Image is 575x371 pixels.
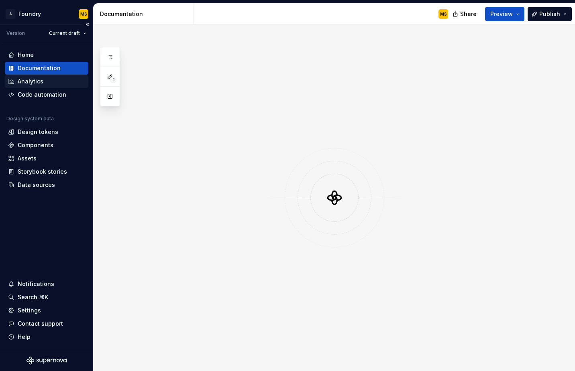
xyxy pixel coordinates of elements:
[110,77,116,83] span: 1
[5,152,88,165] a: Assets
[18,306,41,314] div: Settings
[460,10,477,18] span: Share
[5,49,88,61] a: Home
[5,75,88,88] a: Analytics
[5,178,88,191] a: Data sources
[539,10,560,18] span: Publish
[5,139,88,152] a: Components
[80,11,87,17] div: MS
[485,7,524,21] button: Preview
[18,181,55,189] div: Data sources
[6,30,25,36] div: Version
[18,293,48,301] div: Search ⌘K
[5,126,88,138] a: Design tokens
[5,304,88,317] a: Settings
[440,11,447,17] div: MS
[27,357,67,365] svg: Supernova Logo
[5,291,88,304] button: Search ⌘K
[5,278,88,290] button: Notifications
[49,30,80,36] span: Current draft
[6,9,15,19] div: A
[18,128,58,136] div: Design tokens
[5,317,88,330] button: Contact support
[18,77,43,85] div: Analytics
[528,7,572,21] button: Publish
[18,320,63,328] div: Contact support
[5,165,88,178] a: Storybook stories
[5,88,88,101] a: Code automation
[18,64,61,72] div: Documentation
[18,280,54,288] div: Notifications
[45,28,90,39] button: Current draft
[5,62,88,75] a: Documentation
[100,10,190,18] div: Documentation
[449,7,482,21] button: Share
[18,141,53,149] div: Components
[18,154,37,162] div: Assets
[490,10,513,18] span: Preview
[18,168,67,176] div: Storybook stories
[18,91,66,99] div: Code automation
[82,19,93,30] button: Collapse sidebar
[5,330,88,343] button: Help
[18,333,31,341] div: Help
[18,10,41,18] div: Foundry
[6,116,54,122] div: Design system data
[2,5,92,22] button: AFoundryMS
[18,51,34,59] div: Home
